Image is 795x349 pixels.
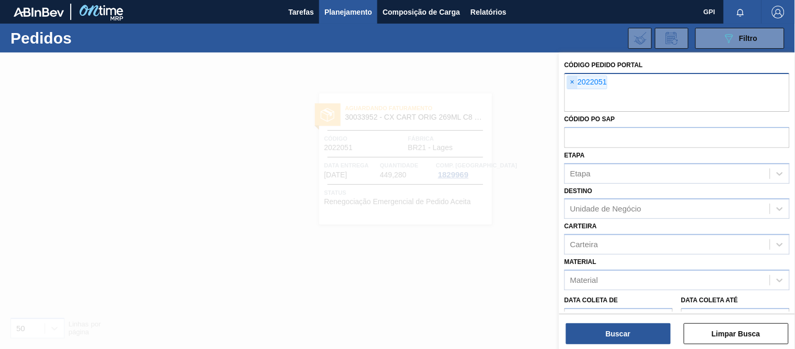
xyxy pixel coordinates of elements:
label: Etapa [564,152,585,159]
div: 2022051 [567,76,607,89]
label: Destino [564,187,592,195]
div: Solicitação de Revisão de Pedidos [655,28,689,49]
h1: Pedidos [10,32,161,44]
button: Notificações [724,5,757,19]
span: Composição de Carga [383,6,460,18]
div: Material [570,276,598,284]
label: Material [564,258,596,266]
button: Filtro [695,28,785,49]
img: Logout [772,6,785,18]
span: Planejamento [324,6,372,18]
label: Código Pedido Portal [564,61,643,69]
div: Carteira [570,240,598,249]
span: Filtro [739,34,758,43]
input: dd/mm/yyyy [564,308,673,329]
div: Etapa [570,169,591,178]
label: Carteira [564,223,597,230]
label: Data coleta de [564,297,618,304]
input: dd/mm/yyyy [681,308,790,329]
label: Códido PO SAP [564,115,615,123]
span: Tarefas [288,6,314,18]
div: Unidade de Negócio [570,205,641,214]
div: Importar Negociações dos Pedidos [628,28,652,49]
img: TNhmsLtSVTkK8tSr43FrP2fwEKptu5GPRR3wAAAABJRU5ErkJggg== [14,7,64,17]
label: Data coleta até [681,297,738,304]
span: Relatórios [471,6,506,18]
span: × [568,76,578,89]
